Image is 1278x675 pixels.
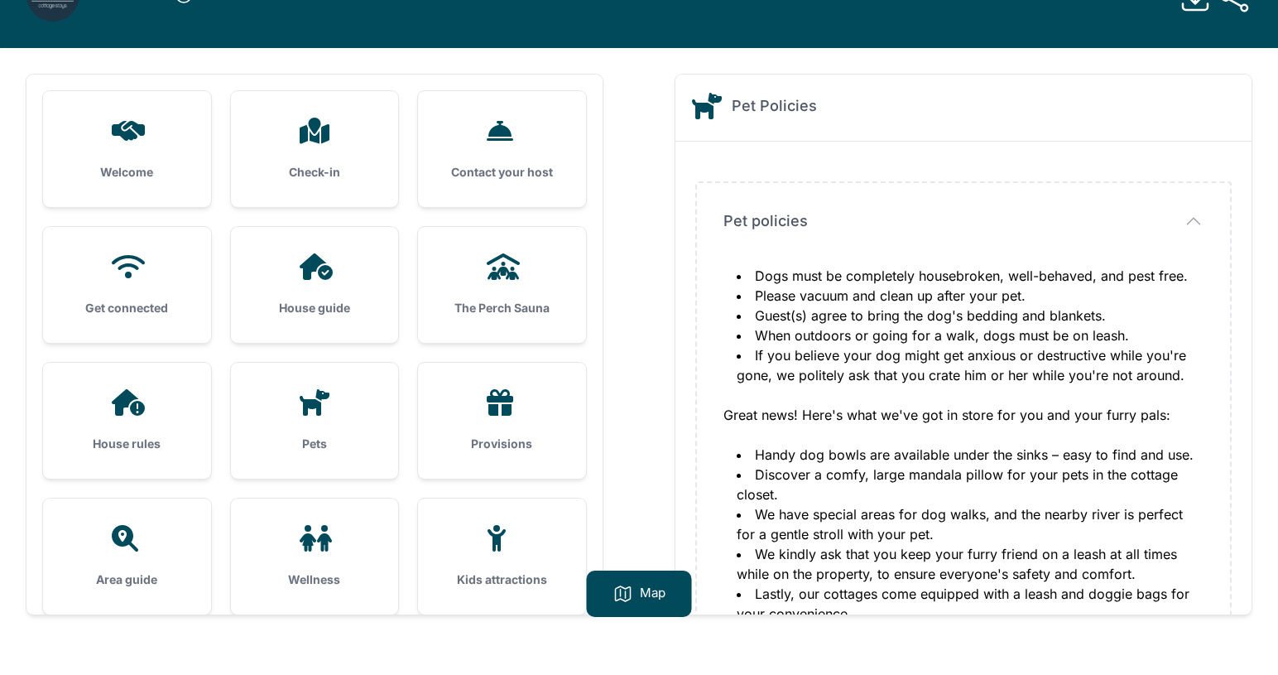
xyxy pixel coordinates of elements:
a: Kids attractions [418,499,586,615]
button: Pet policies [723,210,1204,233]
h3: Welcome [70,164,185,181]
h3: Get connected [70,300,185,316]
a: Check-in [231,91,399,207]
h3: Pets [257,436,372,452]
a: Wellness [231,499,399,615]
p: Map [640,584,665,604]
a: Pets [231,363,399,479]
h3: Contact your host [444,164,560,181]
span: Pet policies [723,210,808,233]
a: The Perch Sauna [418,227,586,343]
h3: House rules [70,436,185,452]
li: Guest(s) agree to bring the dog's bedding and blankets. [737,306,1204,325]
a: Get connected [43,227,211,343]
a: Area guide [43,499,211,615]
li: Handy dog bowls are available under the sinks – easy to find and use. [737,445,1204,465]
li: If you believe your dog might get anxious or destructive while you're gone, we politely ask that ... [737,345,1204,385]
h3: Provisions [444,436,560,452]
h3: Wellness [257,571,372,588]
li: We have special areas for dog walks, and the nearby river is perfect for a gentle stroll with you... [737,504,1204,544]
h3: The Perch Sauna [444,300,560,316]
li: Discover a comfy, large mandala pillow for your pets in the cottage closet. [737,465,1204,504]
li: Lastly, our cottages come equipped with a leash and doggie bags for your convenience. [737,584,1204,624]
h3: House guide [257,300,372,316]
li: We kindly ask that you keep your furry friend on a leash at all times while on the property, to e... [737,544,1204,584]
a: House guide [231,227,399,343]
li: When outdoors or going for a walk, dogs must be on leash. [737,325,1204,345]
div: Great news! Here's what we've got in store for you and your furry pals: [723,385,1204,445]
li: Please vacuum and clean up after your pet. [737,286,1204,306]
a: Provisions [418,363,586,479]
h3: Check-in [257,164,372,181]
h2: Pet Policies [732,94,817,118]
a: House rules [43,363,211,479]
a: Contact your host [418,91,586,207]
h3: Area guide [70,571,185,588]
h3: Kids attractions [444,571,560,588]
a: Welcome [43,91,211,207]
li: Dogs must be completely housebroken, well-behaved, and pest free. [737,266,1204,286]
